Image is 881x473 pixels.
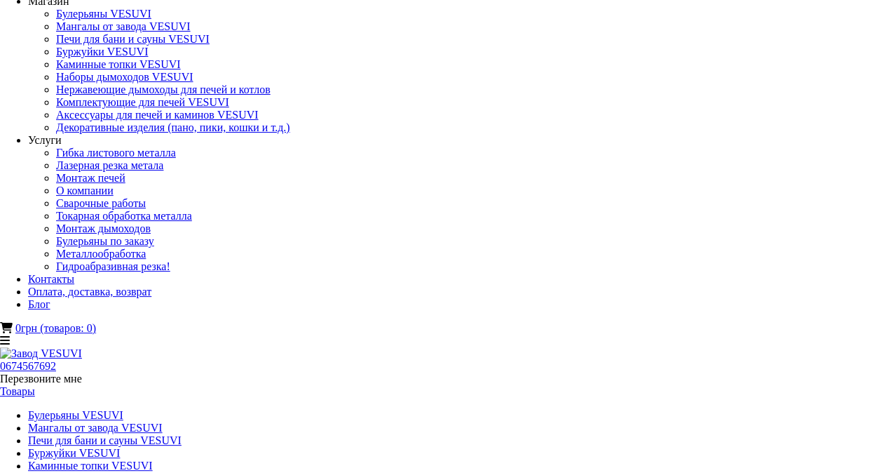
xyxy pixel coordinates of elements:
a: 0грн (товаров: 0) [15,322,96,334]
a: Мангалы от завода VESUVI [56,20,191,32]
a: Оплата, доставка, возврат [28,286,151,298]
a: Металлообработка [56,248,146,260]
a: Печи для бани и сауны VESUVI [56,33,210,45]
a: Булерьяны VESUVI [56,8,151,20]
a: Блог [28,298,50,310]
a: Каминные топки VESUVI [28,460,153,472]
a: Сварочные работы [56,197,146,209]
a: Печи для бани и сауны VESUVI [28,434,182,446]
a: Булерьяны VESUVI [28,409,123,421]
a: Гибка листового металла [56,147,176,159]
a: Монтаж дымоходов [56,222,151,234]
a: Буржуйки VESUVI [56,46,148,58]
a: Каминные топки VESUVI [56,58,181,70]
a: Монтаж печей [56,172,125,184]
a: Гидроабразивная резка! [56,260,170,272]
a: Мангалы от завода VESUVI [28,422,163,434]
a: Аксессуары для печей и каминов VESUVI [56,109,258,121]
a: Нержавеющие дымоходы для печей и котлов [56,84,271,95]
a: Булерьяны по заказу [56,235,154,247]
a: Лазерная резка метала [56,159,163,171]
a: Токарная обработка металла [56,210,192,222]
a: Буржуйки VESUVI [28,447,120,459]
a: О компании [56,185,114,196]
a: Наборы дымоходов VESUVI [56,71,193,83]
div: Услуги [28,134,881,147]
a: Декоративные изделия (пано, пики, кошки и т.д.) [56,121,290,133]
a: Комплектующие для печей VESUVI [56,96,229,108]
a: Контакты [28,273,74,285]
